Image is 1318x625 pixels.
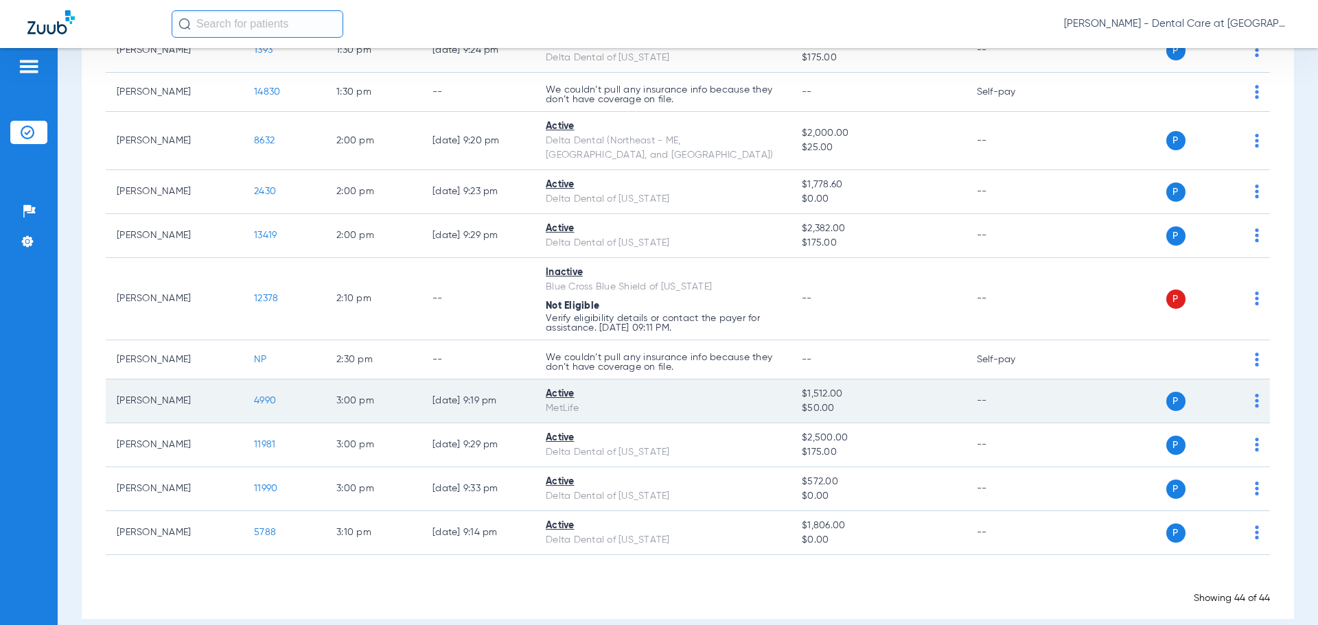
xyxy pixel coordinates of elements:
span: 14830 [254,87,280,97]
td: [DATE] 9:19 PM [421,379,535,423]
td: [PERSON_NAME] [106,511,243,555]
td: -- [966,29,1059,73]
div: Blue Cross Blue Shield of [US_STATE] [546,280,780,294]
span: $572.00 [802,475,954,489]
td: -- [966,214,1059,258]
span: $2,000.00 [802,126,954,141]
span: $1,778.60 [802,178,954,192]
span: $175.00 [802,51,954,65]
img: group-dot-blue.svg [1255,134,1259,148]
span: 11990 [254,484,277,493]
span: 5788 [254,528,276,537]
td: -- [421,258,535,340]
span: P [1166,436,1186,455]
span: -- [802,87,812,97]
p: We couldn’t pull any insurance info because they don’t have coverage on file. [546,353,780,372]
td: 1:30 PM [325,73,421,112]
div: Active [546,431,780,445]
td: 3:10 PM [325,511,421,555]
td: -- [966,467,1059,511]
td: 2:30 PM [325,340,421,379]
img: group-dot-blue.svg [1255,394,1259,408]
span: -- [802,355,812,364]
div: Delta Dental of [US_STATE] [546,192,780,207]
td: [PERSON_NAME] [106,112,243,170]
td: -- [966,511,1059,555]
div: Active [546,119,780,134]
div: Delta Dental of [US_STATE] [546,236,780,250]
span: $2,382.00 [802,222,954,236]
img: group-dot-blue.svg [1255,353,1259,366]
td: -- [966,423,1059,467]
img: group-dot-blue.svg [1255,438,1259,451]
span: P [1166,182,1186,202]
span: 13419 [254,231,277,240]
td: -- [966,170,1059,214]
span: P [1166,290,1186,309]
span: P [1166,392,1186,411]
td: 2:10 PM [325,258,421,340]
td: [DATE] 9:14 PM [421,511,535,555]
span: 11981 [254,440,275,449]
td: 2:00 PM [325,214,421,258]
img: group-dot-blue.svg [1255,482,1259,495]
div: Delta Dental of [US_STATE] [546,51,780,65]
img: group-dot-blue.svg [1255,85,1259,99]
img: hamburger-icon [18,58,40,75]
span: $0.00 [802,533,954,547]
span: 1393 [254,45,273,55]
td: 3:00 PM [325,379,421,423]
img: group-dot-blue.svg [1255,292,1259,305]
span: $175.00 [802,236,954,250]
span: Showing 44 of 44 [1194,593,1270,603]
td: [DATE] 9:23 PM [421,170,535,214]
td: [PERSON_NAME] [106,467,243,511]
td: 3:00 PM [325,467,421,511]
div: Active [546,475,780,489]
div: Active [546,387,780,401]
td: [PERSON_NAME] [106,214,243,258]
div: Inactive [546,266,780,280]
td: [DATE] 9:33 PM [421,467,535,511]
td: -- [966,379,1059,423]
img: group-dot-blue.svg [1255,526,1259,539]
td: [PERSON_NAME] [106,423,243,467]
span: P [1166,226,1186,246]
span: $175.00 [802,445,954,460]
td: -- [421,340,535,379]
td: 2:00 PM [325,112,421,170]
img: group-dot-blue.svg [1255,228,1259,242]
span: P [1166,41,1186,60]
td: Self-pay [966,340,1059,379]
input: Search for patients [172,10,343,38]
div: Delta Dental of [US_STATE] [546,533,780,547]
div: Delta Dental of [US_STATE] [546,445,780,460]
span: 12378 [254,294,278,303]
td: -- [966,258,1059,340]
span: P [1166,523,1186,543]
img: group-dot-blue.svg [1255,43,1259,57]
td: -- [966,112,1059,170]
td: Self-pay [966,73,1059,112]
div: Active [546,222,780,236]
td: [DATE] 9:29 PM [421,214,535,258]
td: 1:30 PM [325,29,421,73]
td: [PERSON_NAME] [106,29,243,73]
span: $50.00 [802,401,954,416]
img: Zuub Logo [27,10,75,34]
p: Verify eligibility details or contact the payer for assistance. [DATE] 09:11 PM. [546,314,780,333]
span: 4990 [254,396,276,405]
span: [PERSON_NAME] - Dental Care at [GEOGRAPHIC_DATA] [1064,17,1291,31]
span: P [1166,131,1186,150]
td: 3:00 PM [325,423,421,467]
td: [DATE] 9:20 PM [421,112,535,170]
img: group-dot-blue.svg [1255,185,1259,198]
span: $0.00 [802,192,954,207]
p: We couldn’t pull any insurance info because they don’t have coverage on file. [546,85,780,104]
div: Active [546,519,780,533]
span: 8632 [254,136,275,145]
span: Not Eligible [546,301,599,311]
span: NP [254,355,267,364]
span: $1,512.00 [802,387,954,401]
img: Search Icon [178,18,191,30]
